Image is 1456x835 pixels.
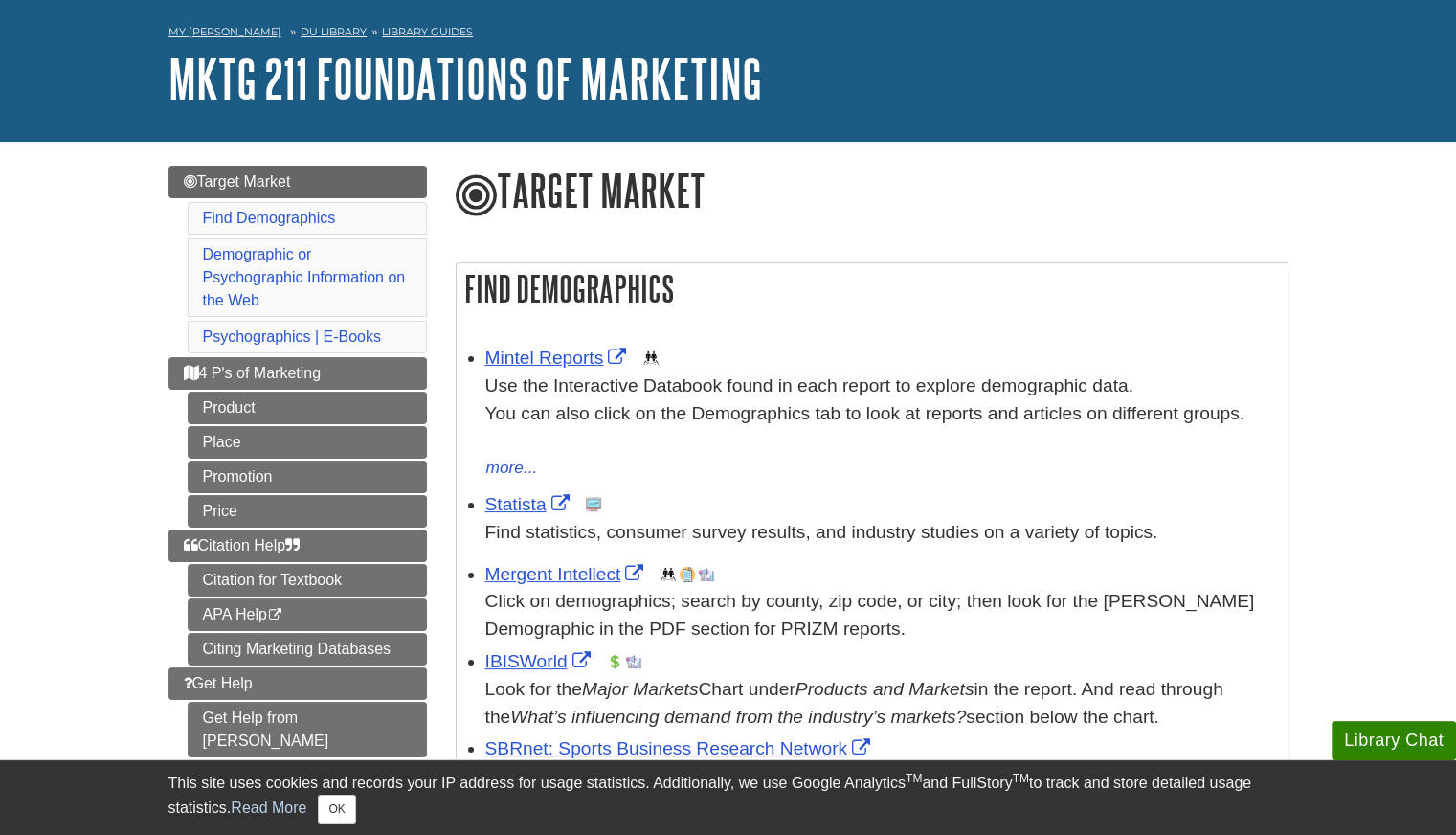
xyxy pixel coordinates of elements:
img: Company Information [680,567,695,582]
span: 4 P's of Marketing [184,365,322,381]
img: Industry Report [626,654,641,669]
div: This site uses cookies and records your IP address for usage statistics. Additionally, we use Goo... [168,772,1288,824]
a: Citing Marketing Databases [188,633,427,666]
button: Library Chat [1332,721,1456,760]
i: What’s influencing demand from the industry’s markets? [510,707,966,727]
a: APA Help [188,598,427,631]
h2: Find Demographics [457,263,1288,314]
a: Promotion [188,461,427,493]
a: Price [188,495,427,528]
h1: Target Market [456,166,1288,219]
a: 4 P's of Marketing [168,357,427,390]
a: Get Help [168,667,427,700]
a: Find Demographics [203,210,336,226]
a: Citation Help [168,530,427,562]
a: Link opens in new window [485,494,574,514]
button: Close [318,795,355,824]
a: My [PERSON_NAME] [168,24,281,40]
a: Psychographics | E-Books [203,328,381,345]
i: Major Markets [582,679,699,699]
span: Citation Help [184,537,301,553]
img: Demographics [643,350,659,366]
button: more... [485,455,539,482]
p: Find statistics, consumer survey results, and industry studies on a variety of topics. [485,519,1278,547]
i: Products and Markets [795,679,974,699]
a: Link opens in new window [485,738,876,758]
i: This link opens in a new window [267,609,283,621]
div: Use the Interactive Databook found in each report to explore demographic data. You can also click... [485,372,1278,455]
sup: TM [1013,772,1029,785]
span: Target Market [184,173,291,190]
img: Statistics [586,497,601,512]
a: Citation for Textbook [188,564,427,597]
a: Library Guides [382,25,473,38]
a: Target Market [168,166,427,198]
a: Link opens in new window [485,564,649,584]
img: Industry Report [699,567,714,582]
a: DU Library [301,25,367,38]
a: Link opens in new window [485,651,595,671]
img: Demographics [661,567,676,582]
a: MKTG 211 Foundations of Marketing [168,49,762,108]
div: Click on demographics; search by county, zip code, or city; then look for the [PERSON_NAME] Demog... [485,588,1278,643]
span: Get Help [184,675,253,691]
a: Demographic or Psychographic Information on the Web [203,246,406,308]
a: Read More [231,800,306,816]
a: Place [188,426,427,459]
a: Link opens in new window [485,348,632,368]
nav: breadcrumb [168,19,1288,50]
a: Product [188,392,427,424]
sup: TM [906,772,922,785]
div: Look for the Chart under in the report. And read through the section below the chart. [485,676,1278,732]
img: Financial Report [607,654,622,669]
a: Get Help from [PERSON_NAME] [188,702,427,757]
